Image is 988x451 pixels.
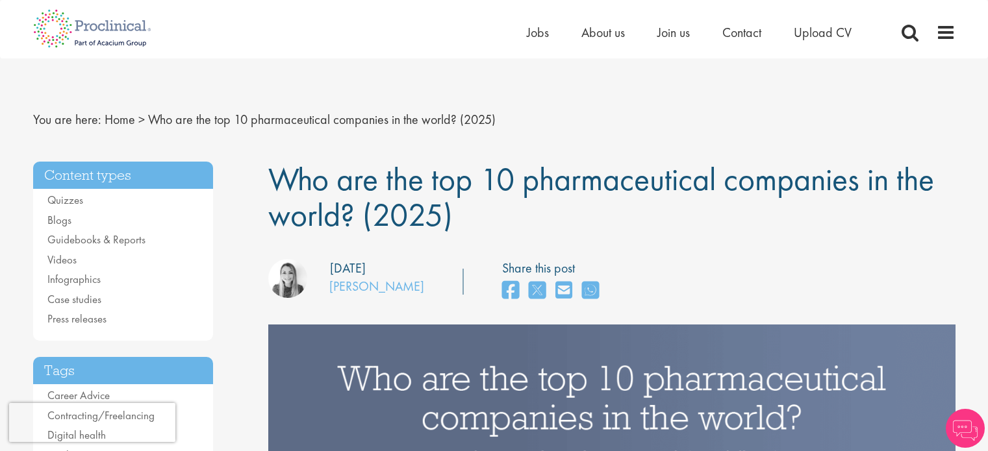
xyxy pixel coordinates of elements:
img: Chatbot [946,409,985,448]
a: Case studies [47,292,101,306]
a: share on whats app [582,277,599,305]
a: [PERSON_NAME] [329,278,424,295]
a: Join us [657,24,690,41]
a: Quizzes [47,193,83,207]
h3: Tags [33,357,214,385]
span: > [138,111,145,128]
label: Share this post [502,259,605,278]
span: Who are the top 10 pharmaceutical companies in the world? (2025) [148,111,496,128]
a: Guidebooks & Reports [47,232,146,247]
a: Upload CV [794,24,852,41]
a: About us [581,24,625,41]
a: share on facebook [502,277,519,305]
a: Blogs [47,213,71,227]
a: Videos [47,252,77,267]
h3: Content types [33,162,214,189]
a: Jobs [527,24,549,41]
a: Career Advice [47,388,110,402]
a: Press releases [47,311,107,326]
a: share on twitter [529,277,546,305]
iframe: reCAPTCHA [9,403,175,442]
a: Infographics [47,272,101,286]
a: share on email [555,277,572,305]
img: Hannah Burke [268,259,307,298]
a: breadcrumb link [105,111,135,128]
span: Who are the top 10 pharmaceutical companies in the world? (2025) [268,158,934,236]
span: You are here: [33,111,101,128]
a: Contact [722,24,761,41]
div: [DATE] [330,259,366,278]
